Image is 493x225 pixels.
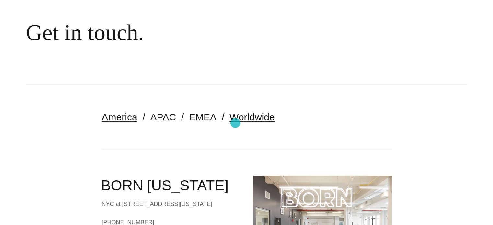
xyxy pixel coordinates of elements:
[189,112,217,122] a: EMEA
[102,199,240,209] div: NYC at [STREET_ADDRESS][US_STATE]
[229,112,275,122] a: Worldwide
[101,176,240,195] h2: BORN [US_STATE]
[150,112,176,122] a: APAC
[26,19,395,46] div: Get in touch.
[102,112,137,122] a: America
